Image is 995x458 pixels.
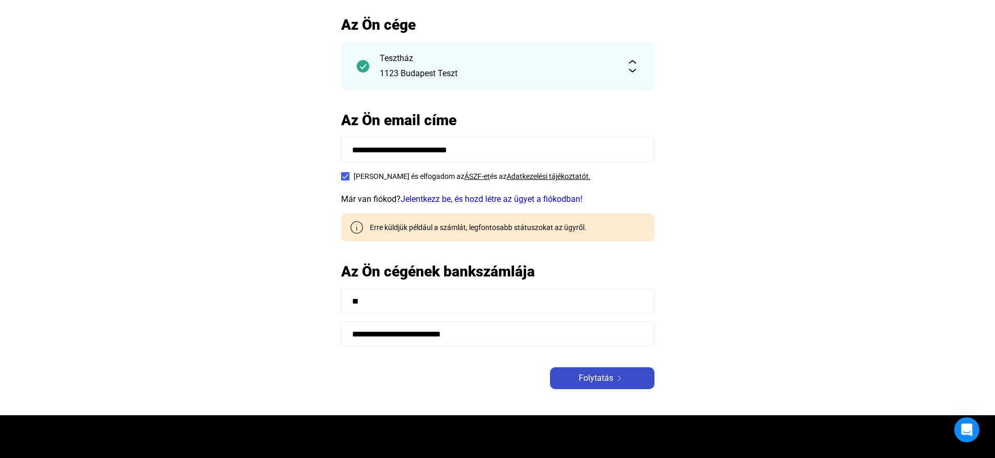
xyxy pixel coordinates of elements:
img: info-grey-outline [350,221,363,234]
span: és az [490,172,507,180]
img: checkmark-darker-green-circle [357,60,369,73]
div: 1123 Budapest Teszt [380,67,616,80]
div: Open Intercom Messenger [954,417,979,442]
div: Már van fiókod? [341,193,654,206]
a: Adatkezelési tájékoztatót. [507,172,591,180]
h2: Az Ön cégének bankszámlája [341,262,654,281]
span: [PERSON_NAME] és elfogadom az [354,172,464,180]
a: Jelentkezz be, és hozd létre az ügyet a fiókodban! [401,194,582,204]
img: expand [626,60,639,73]
div: Tesztház [380,52,616,65]
div: Erre küldjük például a számlát, legfontosabb státuszokat az ügyről. [362,222,587,233]
a: ÁSZF-et [464,172,490,180]
h2: Az Ön cége [341,16,654,34]
h2: Az Ön email címe [341,111,654,129]
img: arrow-right-white [613,376,626,381]
span: Folytatás [579,372,613,384]
button: Folytatásarrow-right-white [550,367,654,389]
